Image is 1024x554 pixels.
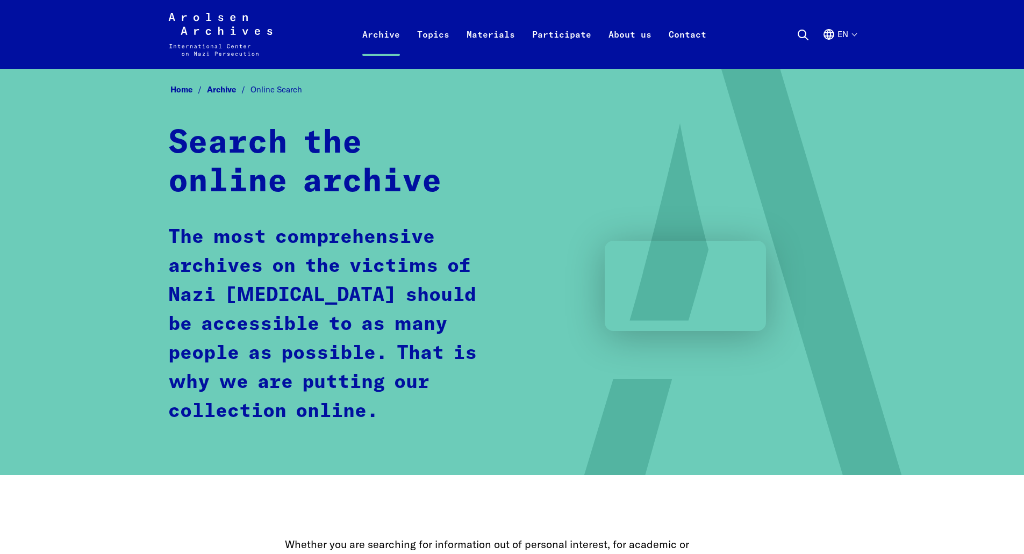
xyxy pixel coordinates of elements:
[600,26,660,69] a: About us
[250,84,302,95] span: Online Search
[168,82,856,98] nav: Breadcrumb
[409,26,458,69] a: Topics
[354,26,409,69] a: Archive
[660,26,715,69] a: Contact
[354,13,715,56] nav: Primary
[207,84,250,95] a: Archive
[822,28,856,67] button: English, language selection
[458,26,524,69] a: Materials
[168,223,493,426] p: The most comprehensive archives on the victims of Nazi [MEDICAL_DATA] should be accessible to as ...
[524,26,600,69] a: Participate
[168,127,442,198] strong: Search the online archive
[170,84,207,95] a: Home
